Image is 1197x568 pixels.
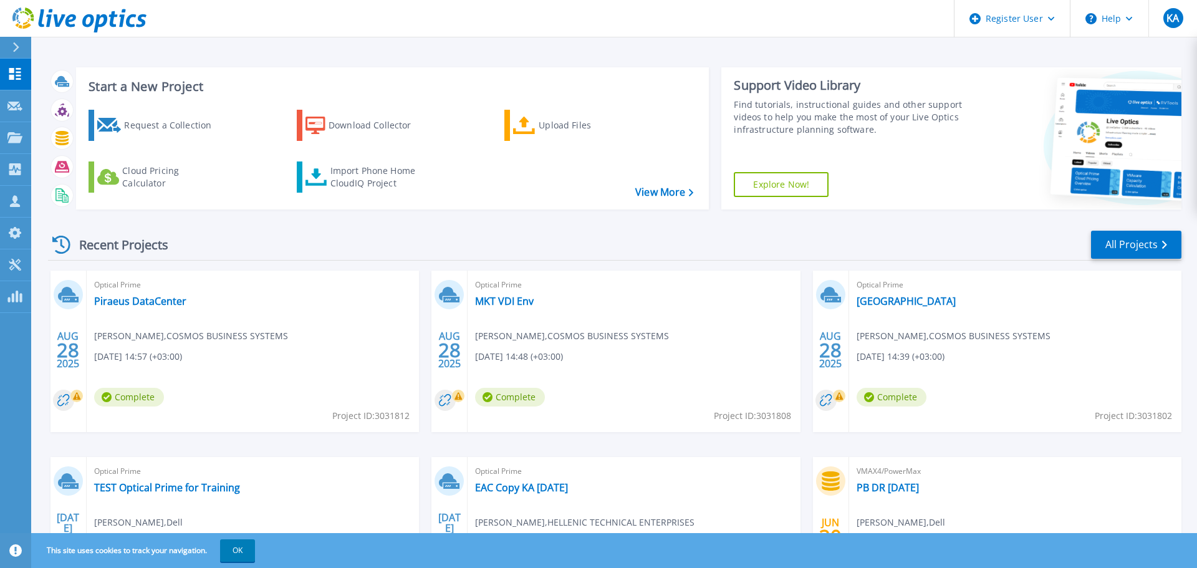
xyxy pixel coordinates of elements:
[94,516,183,529] span: [PERSON_NAME] , Dell
[94,465,411,478] span: Optical Prime
[122,165,222,190] div: Cloud Pricing Calculator
[94,481,240,494] a: TEST Optical Prime for Training
[297,110,436,141] a: Download Collector
[94,295,186,307] a: Piraeus DataCenter
[438,345,461,355] span: 28
[124,113,224,138] div: Request a Collection
[89,80,693,94] h3: Start a New Project
[1091,231,1181,259] a: All Projects
[635,186,693,198] a: View More
[857,516,945,529] span: [PERSON_NAME] , Dell
[857,350,945,363] span: [DATE] 14:39 (+03:00)
[475,350,563,363] span: [DATE] 14:48 (+03:00)
[475,278,792,292] span: Optical Prime
[734,172,829,197] a: Explore Now!
[438,327,461,373] div: AUG 2025
[539,113,638,138] div: Upload Files
[56,514,80,559] div: [DATE] 2025
[438,514,461,559] div: [DATE] 2025
[1166,13,1179,23] span: KA
[475,329,669,343] span: [PERSON_NAME] , COSMOS BUSINESS SYSTEMS
[857,465,1174,478] span: VMAX4/PowerMax
[819,345,842,355] span: 28
[94,329,288,343] span: [PERSON_NAME] , COSMOS BUSINESS SYSTEMS
[475,481,568,494] a: EAC Copy KA [DATE]
[819,327,842,373] div: AUG 2025
[475,388,545,407] span: Complete
[734,99,968,136] div: Find tutorials, instructional guides and other support videos to help you make the most of your L...
[857,295,956,307] a: [GEOGRAPHIC_DATA]
[475,465,792,478] span: Optical Prime
[819,514,842,559] div: JUN 2025
[475,516,695,529] span: [PERSON_NAME] , HELLENIC TECHNICAL ENTERPRISES
[857,278,1174,292] span: Optical Prime
[504,110,643,141] a: Upload Files
[332,409,410,423] span: Project ID: 3031812
[714,409,791,423] span: Project ID: 3031808
[329,113,428,138] div: Download Collector
[1095,409,1172,423] span: Project ID: 3031802
[734,77,968,94] div: Support Video Library
[56,327,80,373] div: AUG 2025
[57,345,79,355] span: 28
[857,329,1050,343] span: [PERSON_NAME] , COSMOS BUSINESS SYSTEMS
[857,388,926,407] span: Complete
[89,110,228,141] a: Request a Collection
[94,350,182,363] span: [DATE] 14:57 (+03:00)
[94,278,411,292] span: Optical Prime
[819,531,842,542] span: 30
[857,481,919,494] a: PB DR [DATE]
[94,388,164,407] span: Complete
[220,539,255,562] button: OK
[475,295,534,307] a: MKT VDI Env
[89,161,228,193] a: Cloud Pricing Calculator
[330,165,428,190] div: Import Phone Home CloudIQ Project
[48,229,185,260] div: Recent Projects
[34,539,255,562] span: This site uses cookies to track your navigation.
